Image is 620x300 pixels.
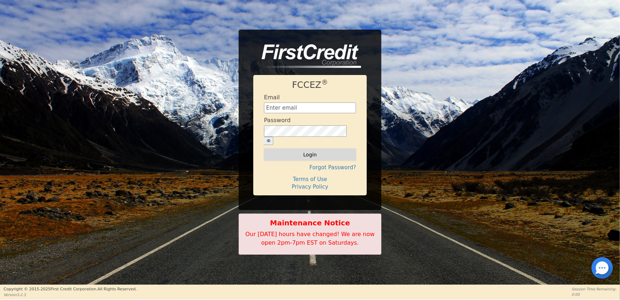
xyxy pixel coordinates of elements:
p: 0:00 [572,292,616,297]
sup: ® [321,79,328,86]
input: password [264,125,347,137]
p: Version 3.2.3 [4,292,137,297]
input: Enter email [264,102,356,113]
p: Copyright © 2015- 2025 First Credit Corporation. [4,286,137,292]
span: All Rights Reserved. [97,287,137,291]
h4: Password [264,117,291,124]
h4: Email [264,94,280,101]
span: Our [DATE] hours have changed! We are now open 2pm-7pm EST on Saturdays. [245,231,375,246]
button: Login [264,149,356,161]
h4: Terms of Use [264,176,356,182]
b: Maintenance Notice [243,217,377,228]
h4: Forgot Password? [264,164,356,171]
h1: FCCEZ [264,80,356,90]
img: logo-CMu_cnol.png [253,44,361,68]
h4: Privacy Policy [264,184,356,190]
p: Session Time Remaining: [572,286,616,292]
